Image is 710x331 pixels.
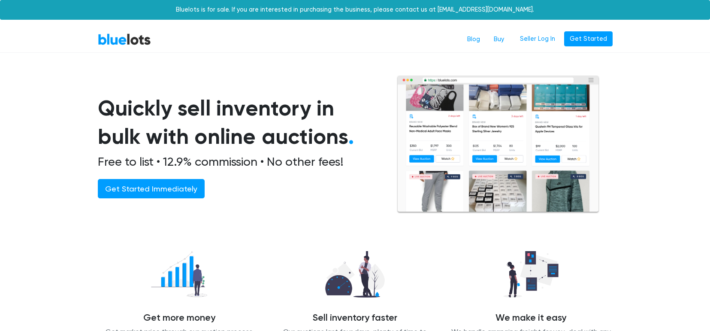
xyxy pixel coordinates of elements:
[318,246,392,302] img: sell_faster-bd2504629311caa3513348c509a54ef7601065d855a39eafb26c6393f8aa8a46.png
[348,124,354,149] span: .
[98,33,151,46] a: BlueLots
[564,31,613,47] a: Get Started
[460,31,487,48] a: Blog
[487,31,511,48] a: Buy
[274,313,437,324] h4: Sell inventory faster
[496,246,565,302] img: we_manage-77d26b14627abc54d025a00e9d5ddefd645ea4957b3cc0d2b85b0966dac19dae.png
[514,31,561,47] a: Seller Log In
[98,179,205,198] a: Get Started Immediately
[98,155,376,169] h2: Free to list • 12.9% commission • No other fees!
[98,313,261,324] h4: Get more money
[450,313,613,324] h4: We make it easy
[144,246,214,302] img: recover_more-49f15717009a7689fa30a53869d6e2571c06f7df1acb54a68b0676dd95821868.png
[98,94,376,151] h1: Quickly sell inventory in bulk with online auctions
[396,75,600,214] img: browserlots-effe8949e13f0ae0d7b59c7c387d2f9fb811154c3999f57e71a08a1b8b46c466.png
